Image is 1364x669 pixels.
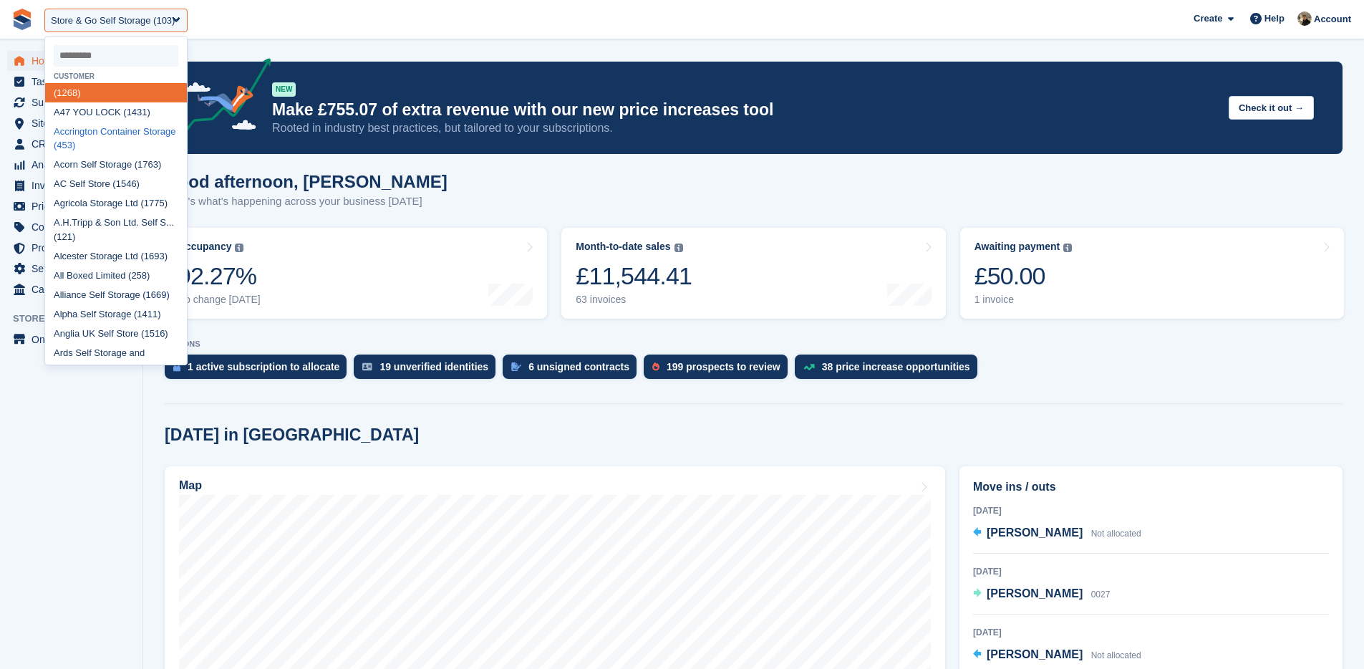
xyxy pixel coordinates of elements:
a: menu [7,92,135,112]
span: [PERSON_NAME] [987,526,1083,539]
div: (1268) [45,83,187,102]
span: Settings [32,259,117,279]
span: Not allocated [1091,529,1141,539]
div: 1 active subscription to allocate [188,361,339,372]
img: contract_signature_icon-13c848040528278c33f63329250d36e43548de30e8caae1d1a13099fd9432cc5.svg [511,362,521,371]
div: AC Self Store (1546) [45,175,187,194]
h1: Good afternoon, [PERSON_NAME] [165,172,448,191]
img: stora-icon-8386f47178a22dfd0bd8f6a31ec36ba5ce8667c1dd55bd0f319d3a0aa187defe.svg [11,9,33,30]
a: menu [7,259,135,279]
a: Occupancy 92.27% No change [DATE] [163,228,547,319]
div: 63 invoices [576,294,692,306]
a: menu [7,155,135,175]
p: Make £755.07 of extra revenue with our new price increases tool [272,100,1217,120]
img: icon-info-grey-7440780725fd019a000dd9b08b2336e03edf1995a4989e88bcd33f0948082b44.svg [674,244,683,252]
a: menu [7,72,135,92]
a: 199 prospects to review [644,355,795,386]
img: icon-info-grey-7440780725fd019a000dd9b08b2336e03edf1995a4989e88bcd33f0948082b44.svg [235,244,243,252]
a: menu [7,196,135,216]
span: Sites [32,113,117,133]
div: Alliance Self Storage (1669) [45,285,187,304]
span: CRM [32,134,117,154]
a: menu [7,329,135,350]
a: 19 unverified identities [354,355,503,386]
span: Account [1314,12,1351,27]
a: Awaiting payment £50.00 1 invoice [960,228,1344,319]
div: All Boxed Limited (258) [45,266,187,285]
h2: [DATE] in [GEOGRAPHIC_DATA] [165,425,419,445]
div: £50.00 [974,261,1073,291]
a: menu [7,134,135,154]
img: icon-info-grey-7440780725fd019a000dd9b08b2336e03edf1995a4989e88bcd33f0948082b44.svg [1063,244,1072,252]
a: 6 unsigned contracts [503,355,644,386]
span: [PERSON_NAME] [987,587,1083,600]
div: NEW [272,82,296,97]
span: [PERSON_NAME] [987,648,1083,660]
a: 1 active subscription to allocate [165,355,354,386]
span: Capital [32,279,117,299]
a: menu [7,279,135,299]
span: Not allocated [1091,650,1141,660]
p: Here's what's happening across your business [DATE] [165,193,448,210]
img: active_subscription_to_allocate_icon-d502201f5373d7db506a760aba3b589e785aa758c864c3986d89f69b8ff3... [173,362,180,372]
div: [DATE] [973,626,1329,639]
span: Subscriptions [32,92,117,112]
span: Storefront [13,312,142,326]
div: Accrington Container Storage (453) [45,122,187,155]
div: Alcester Storage Ltd (1693) [45,246,187,266]
span: Analytics [32,155,117,175]
span: Create [1194,11,1222,26]
a: Month-to-date sales £11,544.41 63 invoices [561,228,945,319]
div: Awaiting payment [974,241,1060,253]
a: menu [7,217,135,237]
p: Rooted in industry best practices, but tailored to your subscriptions. [272,120,1217,136]
div: Month-to-date sales [576,241,670,253]
a: menu [7,51,135,71]
span: Online Store [32,329,117,350]
div: Agricola Storage Ltd (1775) [45,194,187,213]
a: [PERSON_NAME] Not allocated [973,524,1141,543]
a: menu [7,238,135,258]
div: 1 invoice [974,294,1073,306]
div: £11,544.41 [576,261,692,291]
img: price_increase_opportunities-93ffe204e8149a01c8c9dc8f82e8f89637d9d84a8eef4429ea346261dce0b2c0.svg [803,364,815,370]
div: 199 prospects to review [667,361,780,372]
a: menu [7,113,135,133]
span: 0027 [1091,589,1111,600]
div: [DATE] [973,504,1329,517]
span: Tasks [32,72,117,92]
div: A.H.Tripp & Son Ltd. Self S... (121) [45,213,187,247]
span: Coupons [32,217,117,237]
div: Anglia UK Self Store (1516) [45,324,187,343]
span: Home [32,51,117,71]
div: 6 unsigned contracts [528,361,629,372]
a: 38 price increase opportunities [795,355,985,386]
img: price-adjustments-announcement-icon-8257ccfd72463d97f412b2fc003d46551f7dbcb40ab6d574587a9cd5c0d94... [171,58,271,140]
span: Protection [32,238,117,258]
div: 92.27% [178,261,261,291]
div: Occupancy [178,241,231,253]
p: ACTIONS [165,340,1343,349]
div: [DATE] [973,565,1329,578]
a: [PERSON_NAME] 0027 [973,585,1110,604]
div: A47 YOU LOCK (1431) [45,102,187,122]
div: Acorn Self Storage (1763) [45,155,187,175]
img: Oliver Bruce [1297,11,1312,26]
div: Customer [45,72,187,80]
span: Help [1264,11,1285,26]
h2: Move ins / outs [973,478,1329,496]
h2: Map [179,479,202,492]
div: No change [DATE] [178,294,261,306]
div: Ards Self Storage and Removals (1083) [45,343,187,377]
div: Store & Go Self Storage (103) [51,14,175,28]
a: menu [7,175,135,196]
div: 19 unverified identities [379,361,488,372]
a: [PERSON_NAME] Not allocated [973,646,1141,665]
img: prospect-51fa495bee0391a8d652442698ab0144808aea92771e9ea1ae160a38d050c398.svg [652,362,659,371]
div: 38 price increase opportunities [822,361,970,372]
button: Check it out → [1229,96,1314,120]
span: Pricing [32,196,117,216]
div: Alpha Self Storage (1411) [45,304,187,324]
span: Invoices [32,175,117,196]
img: verify_identity-adf6edd0f0f0b5bbfe63781bf79b02c33cf7c696d77639b501bdc392416b5a36.svg [362,362,372,371]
